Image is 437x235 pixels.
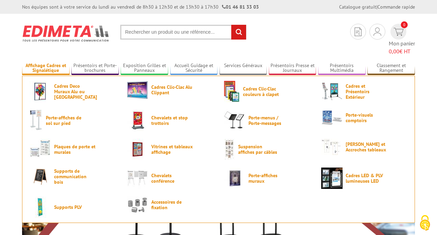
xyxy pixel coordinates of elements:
[367,63,415,74] a: Classement et Rangement
[346,173,387,184] span: Cadres LED & PLV lumineuses LED
[224,168,310,189] a: Porte-affiches muraux
[151,173,193,184] span: Chevalets conférence
[224,81,240,102] img: Cadres Clic-Clac couleurs à clapet
[151,144,193,155] span: Vitrines et tableaux affichage
[321,168,343,189] img: Cadres LED & PLV lumineuses LED
[394,28,404,36] img: devis rapide
[389,47,415,55] span: € HT
[401,21,408,28] span: 0
[127,139,148,160] img: Vitrines et tableaux affichage
[243,86,284,97] span: Cadres Clic-Clac couleurs à clapet
[224,110,245,131] img: Porte-menus / Porte-messages
[339,4,376,10] a: Catalogue gratuit
[222,4,259,10] strong: 01 46 81 33 03
[416,214,434,232] img: Cookies (fenêtre modale)
[321,110,343,126] img: Porte-visuels comptoirs
[127,81,148,99] img: Cadres Clic-Clac Alu Clippant
[22,21,110,46] img: Présentoir, panneau, stand - Edimeta - PLV, affichage, mobilier bureau, entreprise
[54,144,95,155] span: Plaques de porte et murales
[231,25,246,40] input: rechercher
[238,144,280,155] span: Suspension affiches par câbles
[248,115,290,126] span: Porte-menus / Porte-messages
[389,48,399,55] span: 0,00
[355,28,362,36] img: devis rapide
[30,81,116,102] a: Cadres Deco Muraux Alu ou [GEOGRAPHIC_DATA]
[346,112,387,123] span: Porte-visuels comptoirs
[224,81,310,102] a: Cadres Clic-Clac couleurs à clapet
[389,40,415,55] span: Mon panier
[224,110,310,131] a: Porte-menus / Porte-messages
[54,204,95,210] span: Supports PLV
[127,110,213,131] a: Chevalets et stop trottoirs
[151,115,193,126] span: Chevalets et stop trottoirs
[127,110,148,131] img: Chevalets et stop trottoirs
[46,115,87,126] span: Porte-affiches de sol sur pied
[151,84,193,95] span: Cadres Clic-Clac Alu Clippant
[30,196,116,218] a: Supports PLV
[127,81,213,99] a: Cadres Clic-Clac Alu Clippant
[321,139,343,155] img: Cimaises et Accroches tableaux
[321,81,407,102] a: Cadres et Présentoirs Extérieur
[318,63,366,74] a: Présentoirs Multimédia
[151,199,193,210] span: Accessoires de fixation
[413,212,437,235] button: Cookies (fenêtre modale)
[127,168,148,189] img: Chevalets conférence
[30,110,116,131] a: Porte-affiches de sol sur pied
[121,63,168,74] a: Exposition Grilles et Panneaux
[30,139,51,160] img: Plaques de porte et murales
[127,168,213,189] a: Chevalets conférence
[170,63,218,74] a: Accueil Guidage et Sécurité
[224,139,310,160] a: Suspension affiches par câbles
[120,25,246,40] input: Rechercher un produit ou une référence...
[30,81,51,102] img: Cadres Deco Muraux Alu ou Bois
[71,63,119,74] a: Présentoirs et Porte-brochures
[54,168,95,185] span: Supports de communication bois
[22,3,259,10] div: Nos équipes sont à votre service du lundi au vendredi de 8h30 à 12h30 et de 13h30 à 17h30
[321,168,407,189] a: Cadres LED & PLV lumineuses LED
[127,196,148,213] img: Accessoires de fixation
[377,4,415,10] a: Commande rapide
[220,63,267,74] a: Services Généraux
[346,83,387,100] span: Cadres et Présentoirs Extérieur
[389,24,415,55] a: devis rapide 0 Mon panier 0,00€ HT
[54,83,95,100] span: Cadres Deco Muraux Alu ou [GEOGRAPHIC_DATA]
[30,110,43,131] img: Porte-affiches de sol sur pied
[224,168,245,189] img: Porte-affiches muraux
[346,141,387,152] span: [PERSON_NAME] et Accroches tableaux
[374,28,381,36] img: devis rapide
[321,139,407,155] a: [PERSON_NAME] et Accroches tableaux
[339,3,415,10] div: |
[224,139,235,160] img: Suspension affiches par câbles
[30,168,51,186] img: Supports de communication bois
[127,196,213,213] a: Accessoires de fixation
[248,173,290,184] span: Porte-affiches muraux
[22,63,70,74] a: Affichage Cadres et Signalétique
[321,110,407,126] a: Porte-visuels comptoirs
[269,63,316,74] a: Présentoirs Presse et Journaux
[321,81,343,102] img: Cadres et Présentoirs Extérieur
[30,168,116,186] a: Supports de communication bois
[30,196,51,218] img: Supports PLV
[127,139,213,160] a: Vitrines et tableaux affichage
[30,139,116,160] a: Plaques de porte et murales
